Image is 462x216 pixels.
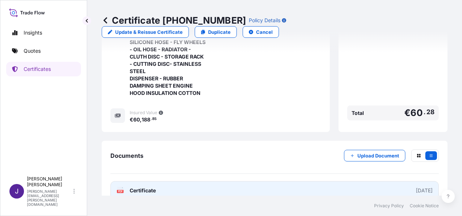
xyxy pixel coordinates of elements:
a: PDFCertificate[DATE] [110,181,439,200]
a: Insights [6,25,81,40]
p: Upload Document [357,152,399,159]
a: Quotes [6,44,81,58]
p: Quotes [24,47,41,55]
p: Certificates [24,65,51,73]
a: Cookie Notice [410,203,439,209]
span: 60 [133,117,140,122]
p: [PERSON_NAME][EMAIL_ADDRESS][PERSON_NAME][DOMAIN_NAME] [27,189,72,207]
span: Total [352,109,364,117]
p: Update & Reissue Certificate [115,28,183,36]
button: Cancel [243,26,279,38]
p: Insights [24,29,42,36]
a: Privacy Policy [374,203,404,209]
span: Insured Value [130,110,157,116]
span: € [130,117,133,122]
span: Documents [110,152,143,159]
span: , [140,117,142,122]
span: . [151,118,152,120]
p: Duplicate [208,28,231,36]
span: 85 [152,118,157,120]
button: Upload Document [344,150,405,161]
a: Update & Reissue Certificate [102,26,189,38]
span: Certificate [130,187,156,194]
p: [PERSON_NAME] [PERSON_NAME] [27,176,72,188]
span: J [15,188,19,195]
p: Certificate [PHONE_NUMBER] [102,15,246,26]
span: € [404,108,410,117]
span: 60 [410,108,422,117]
div: [DATE] [416,187,433,194]
a: Certificates [6,62,81,76]
span: 28 [426,110,434,114]
a: Duplicate [195,26,237,38]
p: Policy Details [249,17,280,24]
span: 188 [142,117,150,122]
text: PDF [118,190,123,193]
p: Cancel [256,28,273,36]
span: . [423,110,426,114]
